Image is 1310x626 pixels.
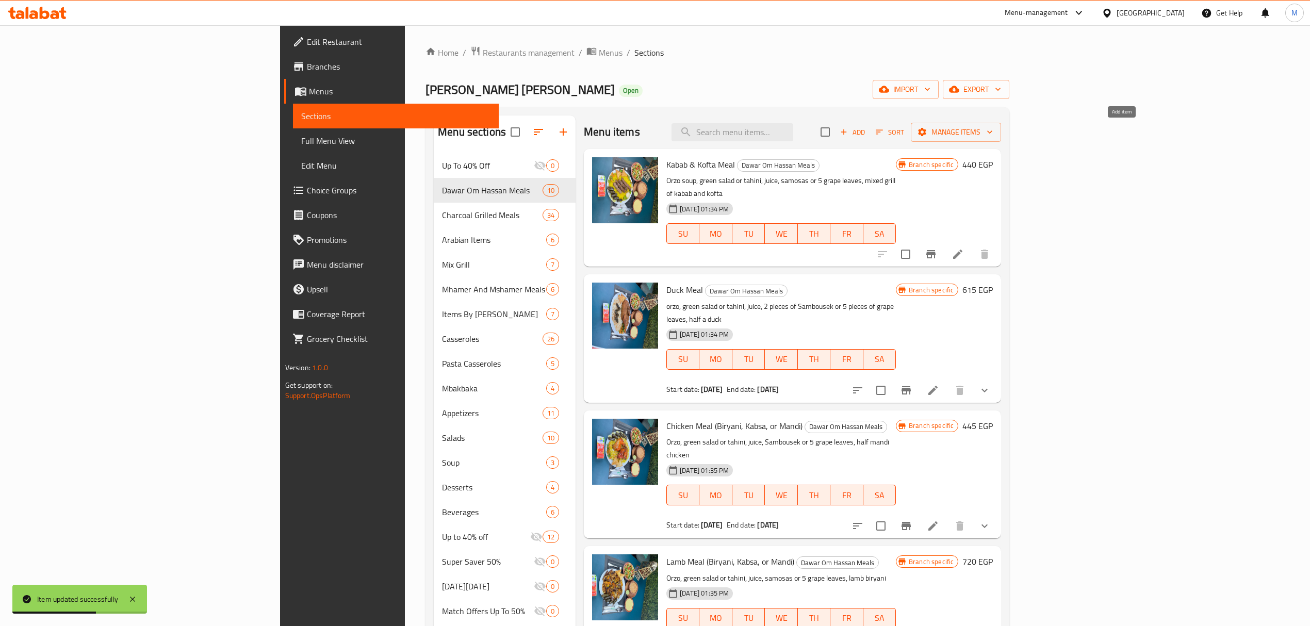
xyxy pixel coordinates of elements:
[834,488,859,503] span: FR
[293,104,499,128] a: Sections
[592,554,658,620] img: Lamb Meal (Biryani, Kabsa, or Mandi)
[769,611,793,625] span: WE
[434,425,576,450] div: Salads10
[285,378,333,392] span: Get support on:
[543,408,559,418] span: 11
[863,485,896,505] button: SA
[546,382,559,394] div: items
[543,210,559,220] span: 34
[284,79,499,104] a: Menus
[534,159,546,172] svg: Inactive section
[284,54,499,79] a: Branches
[442,531,530,543] div: Up to 40% off
[551,120,576,144] button: Add section
[37,594,118,605] div: Item updated successfully
[284,227,499,252] a: Promotions
[769,488,793,503] span: WE
[546,555,559,568] div: items
[442,159,534,172] div: Up To 40% Off
[757,383,779,396] b: [DATE]
[434,252,576,277] div: Mix Grill7
[962,554,993,569] h6: 720 EGP
[307,308,490,320] span: Coverage Report
[470,46,575,59] a: Restaurants management
[619,86,643,95] span: Open
[834,226,859,241] span: FR
[736,226,761,241] span: TU
[442,605,534,617] span: Match Offers Up To 50%
[972,242,997,267] button: delete
[434,302,576,326] div: Items By [PERSON_NAME]7
[727,383,756,396] span: End date:
[757,518,779,532] b: [DATE]
[586,46,623,59] a: Menus
[442,506,546,518] span: Beverages
[830,349,863,370] button: FR
[543,531,559,543] div: items
[307,36,490,48] span: Edit Restaurant
[666,418,803,434] span: Chicken Meal (Biryani, Kabsa, or Mandi)
[547,606,559,616] span: 0
[442,456,546,469] div: Soup
[543,333,559,345] div: items
[284,252,499,277] a: Menu disclaimer
[307,258,490,271] span: Menu disclaimer
[732,223,765,244] button: TU
[666,485,699,505] button: SU
[547,161,559,171] span: 0
[442,209,543,221] div: Charcoal Grilled Meals
[699,223,732,244] button: MO
[676,330,733,339] span: [DATE] 01:34 PM
[927,520,939,532] a: Edit menu item
[442,432,543,444] span: Salads
[943,80,1009,99] button: export
[699,485,732,505] button: MO
[307,60,490,73] span: Branches
[706,285,787,297] span: Dawar Om Hassan Meals
[547,260,559,270] span: 7
[307,234,490,246] span: Promotions
[769,226,793,241] span: WE
[802,352,826,367] span: TH
[534,605,546,617] svg: Inactive section
[543,407,559,419] div: items
[546,506,559,518] div: items
[442,258,546,271] div: Mix Grill
[483,46,575,59] span: Restaurants management
[797,557,878,569] span: Dawar Om Hassan Meals
[905,557,958,567] span: Branch specific
[1117,7,1185,19] div: [GEOGRAPHIC_DATA]
[543,532,559,542] span: 12
[543,186,559,195] span: 10
[546,159,559,172] div: items
[830,223,863,244] button: FR
[962,157,993,172] h6: 440 EGP
[434,599,576,623] div: Match Offers Up To 50%0
[301,159,490,172] span: Edit Menu
[802,611,826,625] span: TH
[434,475,576,500] div: Desserts4
[425,78,615,101] span: [PERSON_NAME] [PERSON_NAME]
[442,555,534,568] div: Super Saver 50%
[666,174,896,200] p: Orzo soup, green salad or tahini, juice, samosas or 5 grape leaves, mixed grill of kabab and kofta
[425,46,1009,59] nav: breadcrumb
[830,485,863,505] button: FR
[802,488,826,503] span: TH
[666,436,896,462] p: Orzo, green salad or tahini, juice, Sambousek or 5 grape leaves, half mandi chicken
[592,157,658,223] img: Kabab & Kofta Meal
[736,352,761,367] span: TU
[867,611,892,625] span: SA
[307,209,490,221] span: Coupons
[978,384,991,397] svg: Show Choices
[442,407,543,419] span: Appetizers
[701,518,723,532] b: [DATE]
[952,248,964,260] a: Edit menu item
[434,326,576,351] div: Casseroles26
[547,285,559,294] span: 6
[546,357,559,370] div: items
[547,359,559,369] span: 5
[873,124,907,140] button: Sort
[434,450,576,475] div: Soup3
[584,124,640,140] h2: Menu items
